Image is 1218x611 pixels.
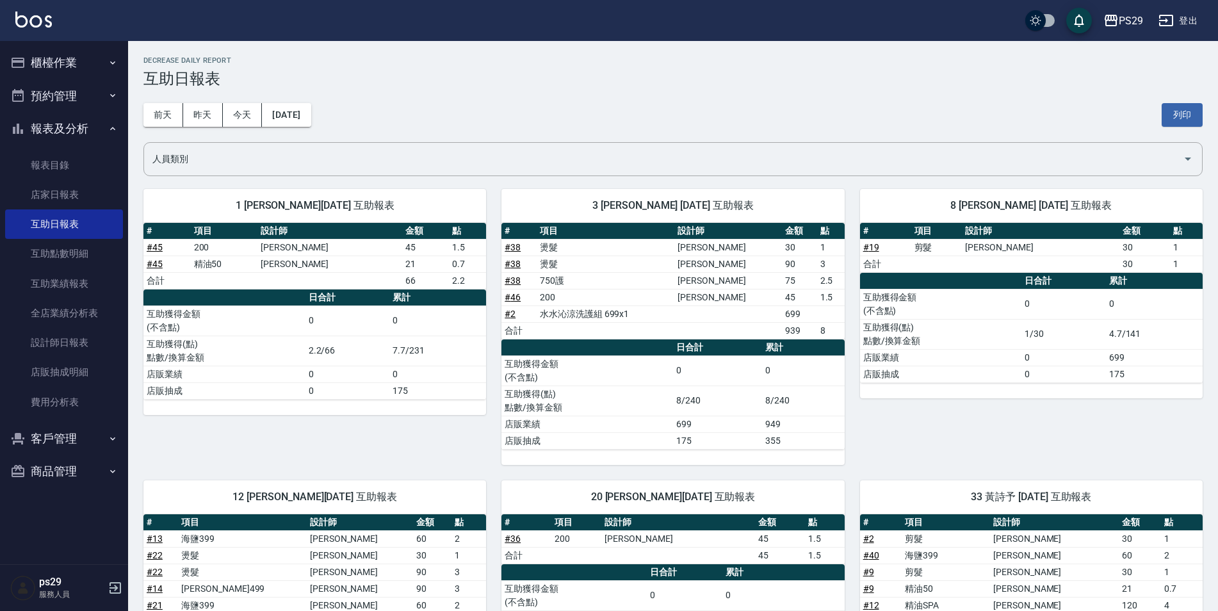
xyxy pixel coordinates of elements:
th: 日合計 [673,339,762,356]
td: 200 [551,530,601,547]
td: [PERSON_NAME] [257,239,402,256]
button: 列印 [1162,103,1203,127]
td: 燙髮 [537,256,674,272]
div: PS29 [1119,13,1143,29]
img: Logo [15,12,52,28]
td: 8 [817,322,845,339]
td: 互助獲得金額 (不含點) [143,305,305,336]
button: save [1066,8,1092,33]
th: 點 [449,223,486,240]
td: 0 [673,355,762,386]
td: 60 [413,530,451,547]
td: 45 [402,239,450,256]
th: 項目 [551,514,601,531]
td: 30 [1119,239,1171,256]
table: a dense table [143,289,486,400]
td: 2 [451,530,486,547]
td: 60 [1119,547,1161,564]
a: #38 [505,275,521,286]
td: [PERSON_NAME] [990,580,1119,597]
td: 90 [782,256,817,272]
th: # [860,223,911,240]
td: 燙髮 [178,547,307,564]
td: 21 [1119,580,1161,597]
td: [PERSON_NAME] [257,256,402,272]
td: 3 [451,580,486,597]
a: #13 [147,534,163,544]
a: #2 [505,309,516,319]
th: 金額 [1119,223,1171,240]
td: 45 [755,547,805,564]
td: 0 [762,355,844,386]
td: 互助獲得金額 (不含點) [501,355,673,386]
td: 互助獲得(點) 點數/換算金額 [501,386,673,416]
td: 2.2/66 [305,336,389,366]
td: 0 [647,580,722,610]
th: 設計師 [601,514,755,531]
td: 0 [1021,366,1105,382]
th: 項目 [911,223,962,240]
td: 1 [451,547,486,564]
td: 互助獲得(點) 點數/換算金額 [860,319,1022,349]
td: 海鹽399 [178,530,307,547]
td: 175 [673,432,762,449]
td: 30 [782,239,817,256]
th: 日合計 [647,564,722,581]
td: 200 [537,289,674,305]
th: 累計 [722,564,844,581]
td: 合計 [501,322,537,339]
td: 店販業績 [860,349,1022,366]
a: #22 [147,550,163,560]
th: 累計 [389,289,486,306]
td: [PERSON_NAME] [601,530,755,547]
td: 1 [1161,564,1203,580]
button: Open [1178,149,1198,169]
td: 1 [817,239,845,256]
th: 項目 [537,223,674,240]
td: 剪髮 [902,530,990,547]
th: 點 [451,514,486,531]
td: 45 [755,530,805,547]
td: 海鹽399 [902,547,990,564]
button: 登出 [1153,9,1203,33]
td: [PERSON_NAME] [990,547,1119,564]
td: 互助獲得(點) 點數/換算金額 [143,336,305,366]
td: 0 [305,382,389,399]
th: 累計 [762,339,844,356]
td: 店販業績 [143,366,305,382]
td: 949 [762,416,844,432]
a: 店家日報表 [5,180,123,209]
td: 2 [1161,547,1203,564]
a: 全店業績分析表 [5,298,123,328]
td: [PERSON_NAME] [674,272,782,289]
a: #9 [863,583,874,594]
a: #45 [147,259,163,269]
td: [PERSON_NAME] [990,530,1119,547]
a: #22 [147,567,163,577]
h3: 互助日報表 [143,70,1203,88]
th: 項目 [191,223,257,240]
td: 750護 [537,272,674,289]
td: [PERSON_NAME] [990,564,1119,580]
td: 0 [1021,289,1105,319]
th: 點 [805,514,845,531]
button: 客戶管理 [5,422,123,455]
button: 報表及分析 [5,112,123,145]
td: 1 [1161,530,1203,547]
td: 8/240 [673,386,762,416]
td: 3 [817,256,845,272]
table: a dense table [860,273,1203,383]
th: # [143,514,178,531]
td: 2.5 [817,272,845,289]
td: 30 [1119,564,1161,580]
td: 0 [1106,289,1203,319]
td: 合計 [860,256,911,272]
th: 項目 [178,514,307,531]
a: #19 [863,242,879,252]
th: 金額 [782,223,817,240]
td: 175 [1106,366,1203,382]
td: 0.7 [449,256,486,272]
th: 設計師 [674,223,782,240]
td: 水水沁涼洗護組 699x1 [537,305,674,322]
td: 店販抽成 [860,366,1022,382]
